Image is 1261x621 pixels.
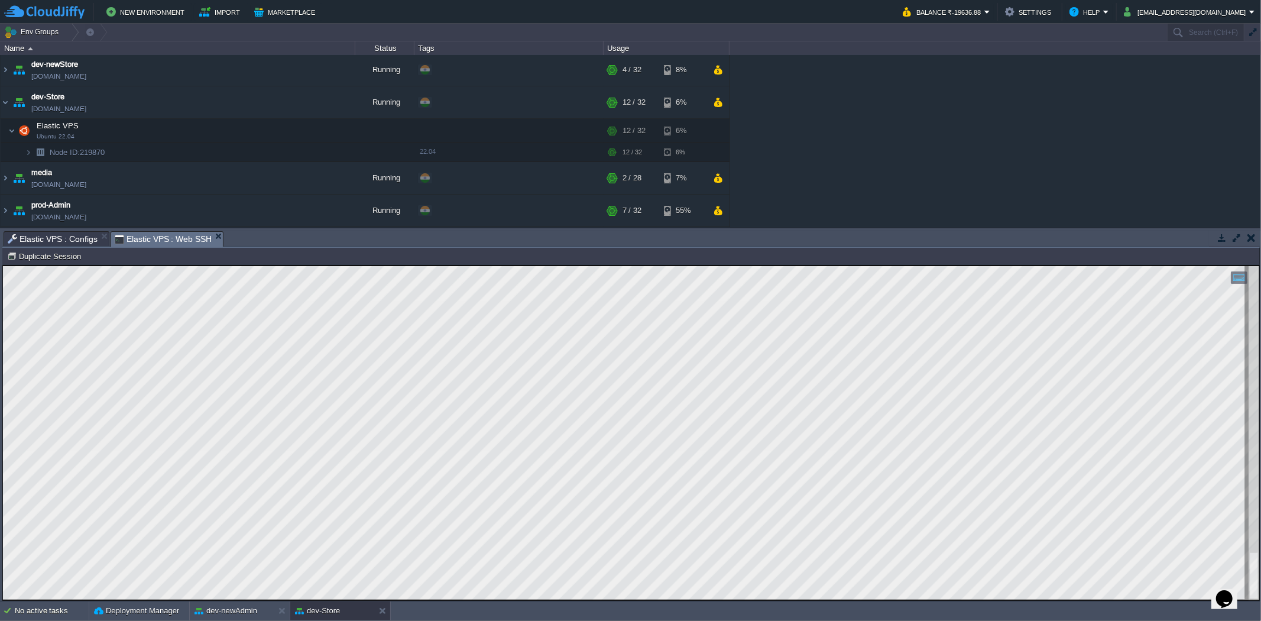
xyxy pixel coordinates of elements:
[1,86,10,118] img: AMDAwAAAACH5BAEAAAAALAAAAAABAAEAAAICRAEAOw==
[4,24,63,40] button: Env Groups
[31,91,64,103] a: dev-Store
[664,162,702,194] div: 7%
[604,41,729,55] div: Usage
[31,103,86,115] span: [DOMAIN_NAME]
[1,195,10,227] img: AMDAwAAAACH5BAEAAAAALAAAAAABAAEAAAICRAEAOw==
[1,162,10,194] img: AMDAwAAAACH5BAEAAAAALAAAAAABAAEAAAICRAEAOw==
[50,148,80,157] span: Node ID:
[48,147,106,157] a: Node ID:219870
[664,195,702,227] div: 55%
[199,5,244,19] button: Import
[7,251,85,261] button: Duplicate Session
[31,211,86,223] span: [DOMAIN_NAME]
[106,5,188,19] button: New Environment
[355,195,414,227] div: Running
[25,143,32,161] img: AMDAwAAAACH5BAEAAAAALAAAAAABAAEAAAICRAEAOw==
[1,41,355,55] div: Name
[664,143,702,161] div: 6%
[8,119,15,143] img: AMDAwAAAACH5BAEAAAAALAAAAAABAAEAAAICRAEAOw==
[664,119,702,143] div: 6%
[4,5,85,20] img: CloudJiffy
[356,41,414,55] div: Status
[37,133,74,140] span: Ubuntu 22.04
[903,5,984,19] button: Balance ₹-19636.88
[355,54,414,86] div: Running
[254,5,319,19] button: Marketplace
[11,54,27,86] img: AMDAwAAAACH5BAEAAAAALAAAAAABAAEAAAICRAEAOw==
[31,70,86,82] span: [DOMAIN_NAME]
[35,121,80,130] a: Elastic VPSUbuntu 22.04
[16,119,33,143] img: AMDAwAAAACH5BAEAAAAALAAAAAABAAEAAAICRAEAOw==
[355,162,414,194] div: Running
[48,147,106,157] span: 219870
[1005,5,1055,19] button: Settings
[623,195,641,227] div: 7 / 32
[623,162,641,194] div: 2 / 28
[11,162,27,194] img: AMDAwAAAACH5BAEAAAAALAAAAAABAAEAAAICRAEAOw==
[623,86,646,118] div: 12 / 32
[295,605,340,617] button: dev-Store
[195,605,257,617] button: dev-newAdmin
[623,143,642,161] div: 12 / 32
[31,167,52,179] a: media
[420,148,436,155] span: 22.04
[355,86,414,118] div: Running
[35,121,80,131] span: Elastic VPS
[94,605,179,617] button: Deployment Manager
[32,143,48,161] img: AMDAwAAAACH5BAEAAAAALAAAAAABAAEAAAICRAEAOw==
[15,601,89,620] div: No active tasks
[28,47,33,50] img: AMDAwAAAACH5BAEAAAAALAAAAAABAAEAAAICRAEAOw==
[623,119,646,143] div: 12 / 32
[415,41,603,55] div: Tags
[31,199,70,211] a: prod-Admin
[11,86,27,118] img: AMDAwAAAACH5BAEAAAAALAAAAAABAAEAAAICRAEAOw==
[31,59,78,70] a: dev-newStore
[11,195,27,227] img: AMDAwAAAACH5BAEAAAAALAAAAAABAAEAAAICRAEAOw==
[1211,574,1249,609] iframe: chat widget
[623,54,641,86] div: 4 / 32
[8,232,98,246] span: Elastic VPS : Configs
[664,86,702,118] div: 6%
[31,179,86,190] a: [DOMAIN_NAME]
[1124,5,1249,19] button: [EMAIL_ADDRESS][DOMAIN_NAME]
[1069,5,1103,19] button: Help
[115,232,212,247] span: Elastic VPS : Web SSH
[664,54,702,86] div: 8%
[1,54,10,86] img: AMDAwAAAACH5BAEAAAAALAAAAAABAAEAAAICRAEAOw==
